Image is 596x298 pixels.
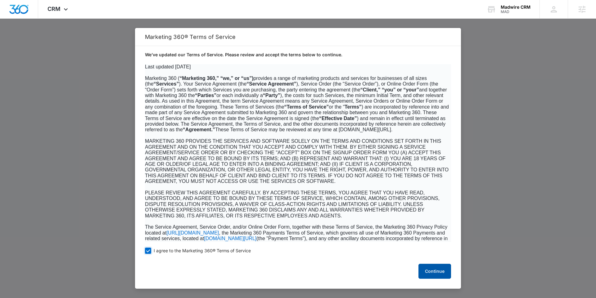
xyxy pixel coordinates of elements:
[501,5,531,10] div: account name
[284,104,329,109] b: “Terms of Service”
[145,52,451,58] p: We’ve updated our Terms of Service. Please review and accept the terms below to continue.
[145,224,447,235] span: The Service Agreement, Service Order, and/or Online Order Form, together with these Terms of Serv...
[154,81,179,86] b: “Services”
[501,10,531,14] div: account id
[195,93,216,98] b: “Parties”
[360,87,419,92] b: “Client,” “you” or “your”
[145,236,448,253] span: (the "Payment Terms"), and any other ancillary documents incorporated by reference in these Terms...
[319,116,357,121] b: “Effective Date”
[263,93,280,98] b: “Party”
[154,248,251,254] span: I agree to the Marketing 360® Terms of Service
[246,81,296,86] b: “Service Agreement”
[418,264,451,279] button: Continue
[145,138,449,184] span: MARKETING 360 PROVIDES THE SERVICES AND SOFTWARE SOLELY ON THE TERMS AND CONDITIONS SET FORTH IN ...
[204,236,256,241] a: [DOMAIN_NAME][URL]
[145,76,449,133] span: Marketing 360 ( provides a range of marketing products and services for businesses of all sizes (...
[145,190,440,218] span: PLEASE REVIEW THIS AGREEMENT CAREFULLY. BY ACCEPTING THESE TERMS, YOU AGREE THAT YOU HAVE READ, U...
[145,34,451,40] h2: Marketing 360® Terms of Service
[179,76,253,81] b: “Marketing 360,” “we,” or “us”)
[204,236,256,241] span: [DOMAIN_NAME][URL]
[145,64,191,69] span: Last updated [DATE]
[145,230,445,241] span: , the Marketing 360 Payments Terms of Service, which governs all use of Marketing 360 Payments an...
[183,127,215,132] b: “Agreement.”
[166,230,219,235] a: [URL][DOMAIN_NAME]
[345,104,362,109] b: Terms”
[47,6,61,12] span: CRM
